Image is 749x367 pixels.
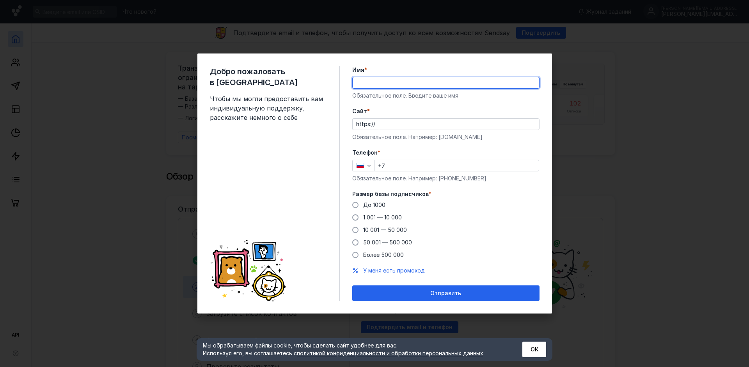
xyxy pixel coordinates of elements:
[352,107,367,115] span: Cайт
[203,342,503,357] div: Мы обрабатываем файлы cookie, чтобы сделать сайт удобнее для вас. Используя его, вы соглашаетесь c
[352,149,378,157] span: Телефон
[352,175,540,182] div: Обязательное поле. Например: [PHONE_NUMBER]
[352,133,540,141] div: Обязательное поле. Например: [DOMAIN_NAME]
[363,201,385,208] span: До 1000
[297,350,483,356] a: политикой конфиденциальности и обработки персональных данных
[352,66,364,74] span: Имя
[210,94,327,122] span: Чтобы мы могли предоставить вам индивидуальную поддержку, расскажите немного о себе
[363,239,412,246] span: 50 001 — 500 000
[363,226,407,233] span: 10 001 — 50 000
[363,267,425,274] button: У меня есть промокод
[430,290,461,297] span: Отправить
[363,214,402,221] span: 1 001 — 10 000
[363,251,404,258] span: Более 500 000
[352,190,429,198] span: Размер базы подписчиков
[522,342,546,357] button: ОК
[352,92,540,100] div: Обязательное поле. Введите ваше имя
[210,66,327,88] span: Добро пожаловать в [GEOGRAPHIC_DATA]
[352,285,540,301] button: Отправить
